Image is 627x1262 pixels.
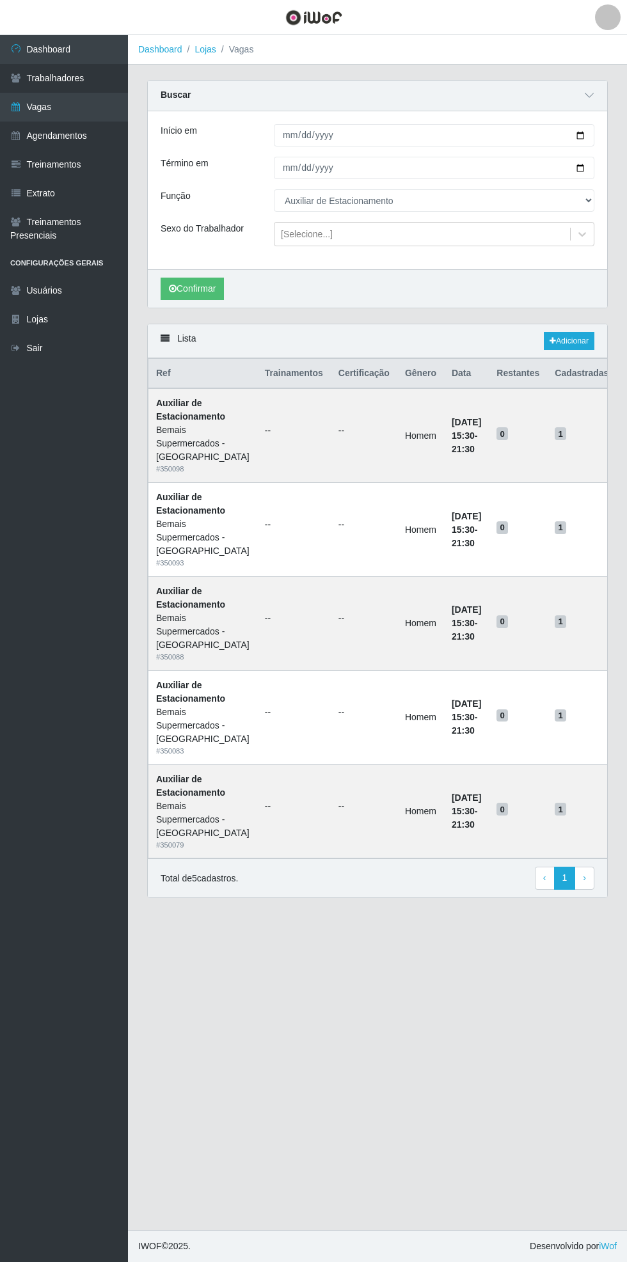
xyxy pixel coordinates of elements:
[285,10,342,26] img: CoreUI Logo
[156,680,225,704] strong: Auxiliar de Estacionamento
[257,359,331,389] th: Trainamentos
[535,867,594,890] nav: pagination
[265,424,323,438] ul: --
[554,867,576,890] a: 1
[274,157,594,179] input: 00/00/0000
[555,709,566,722] span: 1
[156,558,250,569] div: # 350093
[161,222,244,235] label: Sexo do Trabalhador
[156,586,225,610] strong: Auxiliar de Estacionamento
[547,359,616,389] th: Cadastradas
[489,359,547,389] th: Restantes
[555,615,566,628] span: 1
[530,1240,617,1253] span: Desenvolvido por
[156,611,250,652] div: Bemais Supermercados - [GEOGRAPHIC_DATA]
[397,576,444,670] td: Homem
[496,615,508,628] span: 0
[156,746,250,757] div: # 350083
[161,278,224,300] button: Confirmar
[452,604,481,628] time: [DATE] 15:30
[338,611,390,625] ul: --
[397,359,444,389] th: Gênero
[338,800,390,813] ul: --
[452,631,475,642] time: 21:30
[555,803,566,816] span: 1
[161,90,191,100] strong: Buscar
[599,1241,617,1251] a: iWof
[452,698,481,736] strong: -
[156,774,225,798] strong: Auxiliar de Estacionamento
[338,706,390,719] ul: --
[156,398,225,422] strong: Auxiliar de Estacionamento
[156,840,250,851] div: # 350079
[128,35,627,65] nav: breadcrumb
[452,444,475,454] time: 21:30
[397,483,444,577] td: Homem
[452,511,481,535] time: [DATE] 15:30
[496,521,508,534] span: 0
[161,124,197,138] label: Início em
[161,189,191,203] label: Função
[452,511,481,548] strong: -
[583,872,586,883] span: ›
[265,518,323,532] ul: --
[161,157,209,170] label: Término em
[156,492,225,516] strong: Auxiliar de Estacionamento
[138,1241,162,1251] span: IWOF
[496,709,508,722] span: 0
[161,872,238,885] p: Total de 5 cadastros.
[452,417,481,441] time: [DATE] 15:30
[452,819,475,830] time: 21:30
[265,800,323,813] ul: --
[156,517,250,558] div: Bemais Supermercados - [GEOGRAPHIC_DATA]
[338,424,390,438] ul: --
[156,464,250,475] div: # 350098
[148,359,257,389] th: Ref
[138,1240,191,1253] span: © 2025 .
[265,611,323,625] ul: --
[452,698,481,722] time: [DATE] 15:30
[274,124,594,146] input: 00/00/0000
[194,44,216,54] a: Lojas
[496,803,508,816] span: 0
[575,867,594,890] a: Next
[452,417,481,454] strong: -
[397,764,444,858] td: Homem
[452,725,475,736] time: 21:30
[452,793,481,830] strong: -
[452,793,481,816] time: [DATE] 15:30
[138,44,182,54] a: Dashboard
[535,867,555,890] a: Previous
[397,388,444,482] td: Homem
[156,706,250,746] div: Bemais Supermercados - [GEOGRAPHIC_DATA]
[543,872,546,883] span: ‹
[156,800,250,840] div: Bemais Supermercados - [GEOGRAPHIC_DATA]
[544,332,594,350] a: Adicionar
[265,706,323,719] ul: --
[496,427,508,440] span: 0
[397,670,444,764] td: Homem
[156,652,250,663] div: # 350088
[338,518,390,532] ul: --
[555,521,566,534] span: 1
[281,228,333,241] div: [Selecione...]
[331,359,397,389] th: Certificação
[216,43,254,56] li: Vagas
[452,604,481,642] strong: -
[452,538,475,548] time: 21:30
[444,359,489,389] th: Data
[555,427,566,440] span: 1
[148,324,607,358] div: Lista
[156,423,250,464] div: Bemais Supermercados - [GEOGRAPHIC_DATA]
